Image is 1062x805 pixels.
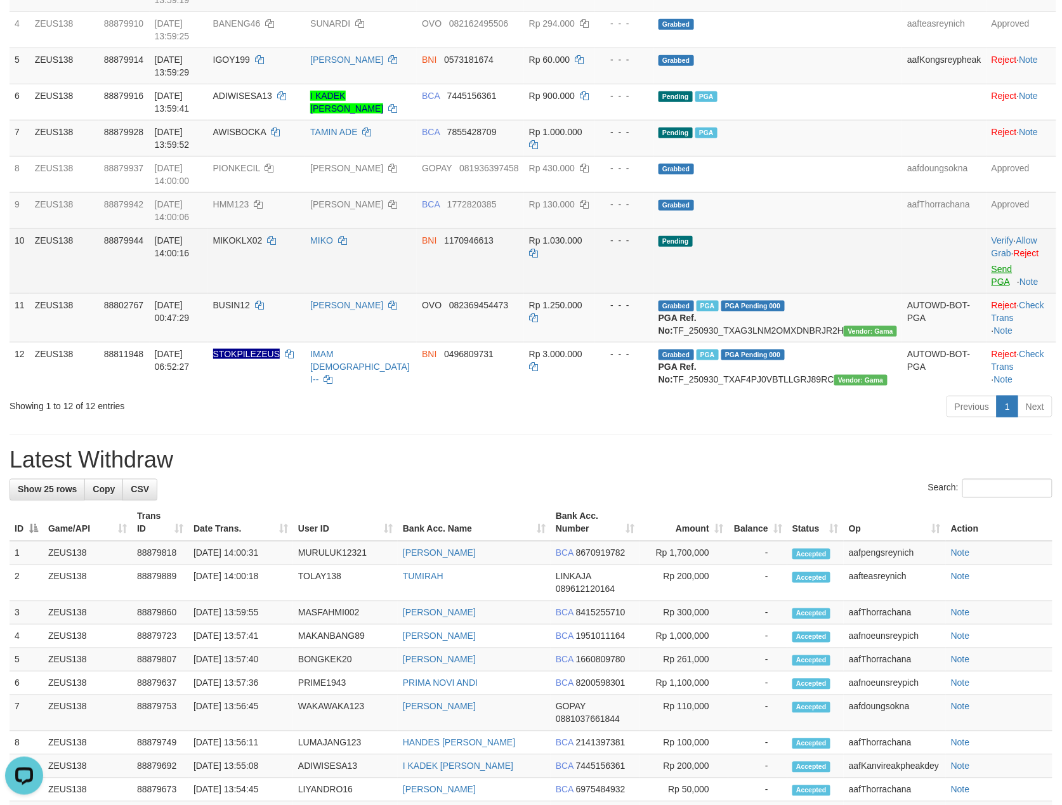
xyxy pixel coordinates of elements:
a: MIKO [310,235,333,245]
span: Accepted [792,738,830,749]
span: 88879916 [104,91,143,101]
a: Note [951,702,970,712]
span: BCA [556,608,574,618]
a: [PERSON_NAME] [310,199,383,209]
td: - [728,541,787,565]
td: 88879637 [132,672,188,695]
td: Rp 1,100,000 [639,672,728,695]
td: ZEUS138 [43,541,132,565]
span: Copy 081936397458 to clipboard [459,163,518,173]
td: Rp 200,000 [639,565,728,601]
div: - - - [600,126,648,138]
span: Rp 430.000 [529,163,575,173]
label: Search: [928,479,1052,498]
td: 3 [10,601,43,625]
span: MIKOKLX02 [213,235,263,245]
a: TUMIRAH [403,572,443,582]
a: Check Trans [992,349,1044,372]
td: aafThorrachana [844,778,946,802]
td: 88879889 [132,565,188,601]
span: Accepted [792,655,830,666]
td: 11 [10,293,30,342]
span: BCA [422,199,440,209]
h1: Latest Withdraw [10,448,1052,473]
span: Vendor URL: https://trx31.1velocity.biz [834,375,888,386]
td: - [728,695,787,731]
td: Rp 200,000 [639,755,728,778]
span: [DATE] 13:59:41 [155,91,190,114]
span: 88879937 [104,163,143,173]
td: ZEUS138 [43,601,132,625]
td: 2 [10,565,43,601]
td: ZEUS138 [30,48,99,84]
td: - [728,565,787,601]
a: Note [951,738,970,748]
span: Accepted [792,785,830,796]
td: 8 [10,731,43,755]
span: Copy 6975484932 to clipboard [576,785,626,795]
td: aafThorrachana [844,601,946,625]
a: Note [951,608,970,618]
a: [PERSON_NAME] [310,163,383,173]
a: Reject [992,127,1017,137]
a: Copy [84,479,123,501]
td: ADIWISESA13 [293,755,398,778]
span: CSV [131,485,149,495]
span: Rp 1.030.000 [529,235,582,245]
td: Approved [987,156,1056,192]
td: [DATE] 13:59:55 [188,601,293,625]
td: [DATE] 13:57:40 [188,648,293,672]
td: TOLAY138 [293,565,398,601]
span: Copy 2141397381 to clipboard [576,738,626,748]
a: I KADEK [PERSON_NAME] [403,761,513,771]
a: [PERSON_NAME] [403,785,476,795]
a: Note [951,548,970,558]
td: 88879749 [132,731,188,755]
span: Rp 60.000 [529,55,570,65]
a: Check Trans [992,300,1044,323]
td: ZEUS138 [43,731,132,755]
span: Copy 089612120164 to clipboard [556,584,615,594]
span: Copy 8670919782 to clipboard [576,548,626,558]
a: Reject [992,91,1017,101]
span: Copy 0496809731 to clipboard [444,349,494,359]
a: 1 [997,396,1018,417]
td: · [987,48,1056,84]
span: Copy 0881037661844 to clipboard [556,714,620,724]
td: Approved [987,11,1056,48]
td: - [728,755,787,778]
span: BCA [556,678,574,688]
span: [DATE] 14:00:06 [155,199,190,222]
th: Action [946,505,1052,541]
div: - - - [600,89,648,102]
span: Pending [659,128,693,138]
a: SUNARDI [310,18,350,29]
td: aafdoungsokna [902,156,987,192]
span: Copy 1772820385 to clipboard [447,199,497,209]
td: LIYANDRO16 [293,778,398,802]
span: Copy 082369454473 to clipboard [449,300,508,310]
span: BANENG46 [213,18,261,29]
td: 7 [10,120,30,156]
span: BNI [422,349,436,359]
span: 88879944 [104,235,143,245]
th: Balance: activate to sort column ascending [728,505,787,541]
td: 10 [10,228,30,293]
a: [PERSON_NAME] [310,55,383,65]
span: Grabbed [659,200,694,211]
span: Show 25 rows [18,485,77,495]
span: [DATE] 13:59:29 [155,55,190,77]
span: BCA [556,738,574,748]
span: Accepted [792,608,830,619]
span: Rp 130.000 [529,199,575,209]
td: ZEUS138 [30,120,99,156]
span: Pending [659,236,693,247]
th: Op: activate to sort column ascending [844,505,946,541]
a: Note [1019,127,1039,137]
div: - - - [600,348,648,360]
span: Copy 0573181674 to clipboard [444,55,494,65]
th: Bank Acc. Number: activate to sort column ascending [551,505,639,541]
td: ZEUS138 [30,192,99,228]
a: Next [1018,396,1052,417]
td: ZEUS138 [43,625,132,648]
